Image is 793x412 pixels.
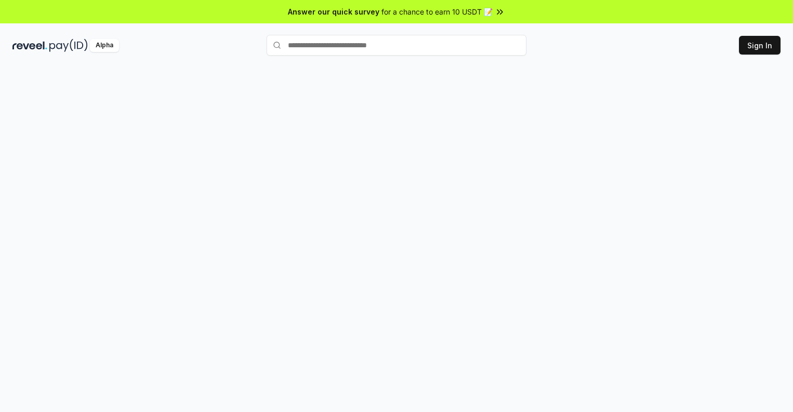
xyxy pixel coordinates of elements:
[381,6,493,17] span: for a chance to earn 10 USDT 📝
[288,6,379,17] span: Answer our quick survey
[12,39,47,52] img: reveel_dark
[49,39,88,52] img: pay_id
[739,36,781,55] button: Sign In
[90,39,119,52] div: Alpha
